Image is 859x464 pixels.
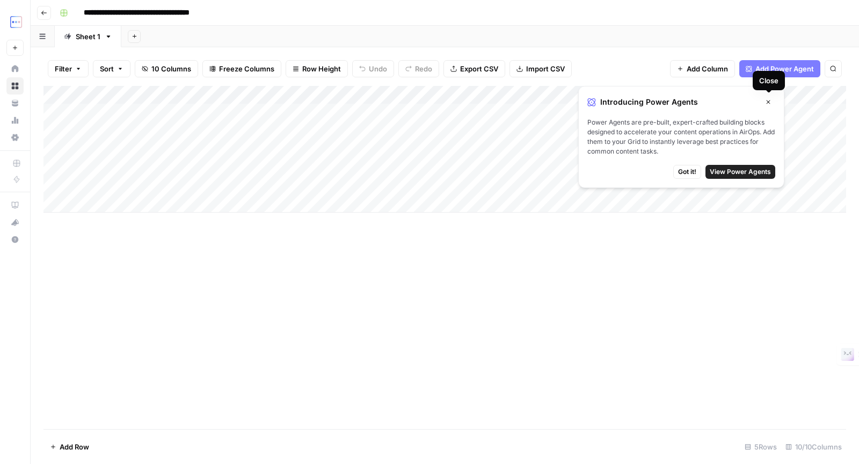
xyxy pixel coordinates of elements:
[670,60,735,77] button: Add Column
[509,60,572,77] button: Import CSV
[55,26,121,47] a: Sheet 1
[219,63,274,74] span: Freeze Columns
[7,214,23,230] div: What's new?
[55,63,72,74] span: Filter
[135,60,198,77] button: 10 Columns
[6,60,24,77] a: Home
[6,197,24,214] a: AirOps Academy
[705,165,775,179] button: View Power Agents
[739,60,820,77] button: Add Power Agent
[48,60,89,77] button: Filter
[6,129,24,146] a: Settings
[781,438,846,455] div: 10/10 Columns
[740,438,781,455] div: 5 Rows
[60,441,89,452] span: Add Row
[587,95,775,109] div: Introducing Power Agents
[673,165,701,179] button: Got it!
[369,63,387,74] span: Undo
[100,63,114,74] span: Sort
[151,63,191,74] span: 10 Columns
[687,63,728,74] span: Add Column
[587,118,775,156] span: Power Agents are pre-built, expert-crafted building blocks designed to accelerate your content op...
[6,95,24,112] a: Your Data
[6,9,24,35] button: Workspace: TripleDart
[710,167,771,177] span: View Power Agents
[6,214,24,231] button: What's new?
[398,60,439,77] button: Redo
[678,167,696,177] span: Got it!
[443,60,505,77] button: Export CSV
[755,63,814,74] span: Add Power Agent
[6,77,24,95] a: Browse
[6,112,24,129] a: Usage
[93,60,130,77] button: Sort
[415,63,432,74] span: Redo
[302,63,341,74] span: Row Height
[6,12,26,32] img: TripleDart Logo
[286,60,348,77] button: Row Height
[76,31,100,42] div: Sheet 1
[202,60,281,77] button: Freeze Columns
[352,60,394,77] button: Undo
[526,63,565,74] span: Import CSV
[43,438,96,455] button: Add Row
[6,231,24,248] button: Help + Support
[460,63,498,74] span: Export CSV
[759,75,778,86] div: Close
